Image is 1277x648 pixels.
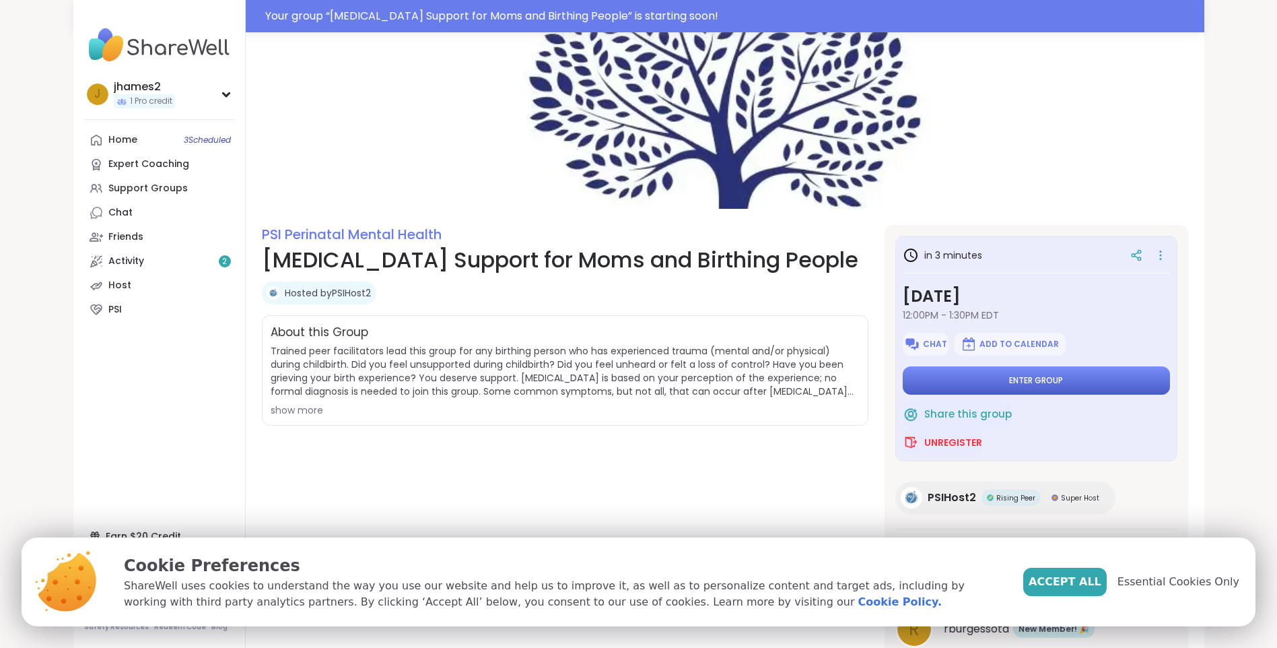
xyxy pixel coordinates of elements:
[924,436,982,449] span: Unregister
[84,524,234,548] div: Earn $20 Credit
[903,434,919,451] img: ShareWell Logomark
[108,206,133,220] div: Chat
[108,230,143,244] div: Friends
[267,286,280,300] img: PSIHost2
[124,578,1002,610] p: ShareWell uses cookies to understand the way you use our website and help us to improve it, as we...
[1019,623,1089,635] span: New Member! 🎉
[928,490,976,506] span: PSIHost2
[903,428,982,457] button: Unregister
[996,493,1035,503] span: Rising Peer
[1023,568,1107,596] button: Accept All
[271,344,860,398] span: Trained peer facilitators lead this group for any birthing person who has experienced trauma (men...
[84,298,234,322] a: PSI
[1061,493,1099,503] span: Super Host
[94,86,100,103] span: j
[987,494,994,501] img: Rising Peer
[108,182,188,195] div: Support Groups
[154,622,206,632] a: Redeem Code
[954,333,1066,356] button: Add to Calendar
[1029,574,1101,590] span: Accept All
[108,255,144,268] div: Activity
[944,621,1009,637] span: rburgessota
[924,407,1012,422] span: Share this group
[271,324,368,342] h2: About this Group
[979,339,1059,350] span: Add to Calendar
[904,336,920,352] img: ShareWell Logomark
[108,303,122,317] div: PSI
[285,286,371,300] a: Hosted byPSIHost2
[265,8,1196,24] div: Your group “ [MEDICAL_DATA] Support for Moms and Birthing People ” is starting soon!
[903,247,982,263] h3: in 3 minutes
[108,133,137,147] div: Home
[901,487,922,509] img: PSIHost2
[108,279,131,292] div: Host
[903,366,1170,395] button: Enter group
[124,554,1002,578] p: Cookie Preferences
[84,22,234,69] img: ShareWell Nav Logo
[903,284,1170,309] h3: [DATE]
[246,32,1204,209] img: Birth Trauma Support for Moms and Birthing People cover image
[84,249,234,273] a: Activity2
[903,406,919,422] img: ShareWell Logomark
[108,158,189,171] div: Expert Coaching
[895,482,1115,514] a: PSIHost2PSIHost2Rising PeerRising PeerSuper HostSuper Host
[184,135,231,145] span: 3 Scheduled
[903,400,1012,428] button: Share this group
[84,152,234,176] a: Expert Coaching
[222,256,227,267] span: 2
[1009,375,1063,386] span: Enter group
[114,79,175,94] div: jhames2
[84,128,234,152] a: Home3Scheduled
[858,594,942,610] a: Cookie Policy.
[262,225,442,244] a: PSI Perinatal Mental Health
[271,403,860,417] div: show more
[262,244,868,276] h1: [MEDICAL_DATA] Support for Moms and Birthing People
[84,273,234,298] a: Host
[909,616,920,643] span: r
[130,96,172,107] span: 1 Pro credit
[895,610,1177,648] a: rrburgessotaNew Member! 🎉
[903,333,948,356] button: Chat
[923,339,947,350] span: Chat
[1051,494,1058,501] img: Super Host
[84,176,234,201] a: Support Groups
[961,336,977,352] img: ShareWell Logomark
[84,225,234,249] a: Friends
[1117,574,1239,590] span: Essential Cookies Only
[211,622,228,632] a: Blog
[84,622,149,632] a: Safety Resources
[84,201,234,225] a: Chat
[903,309,1170,322] span: 12:00PM - 1:30PM EDT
